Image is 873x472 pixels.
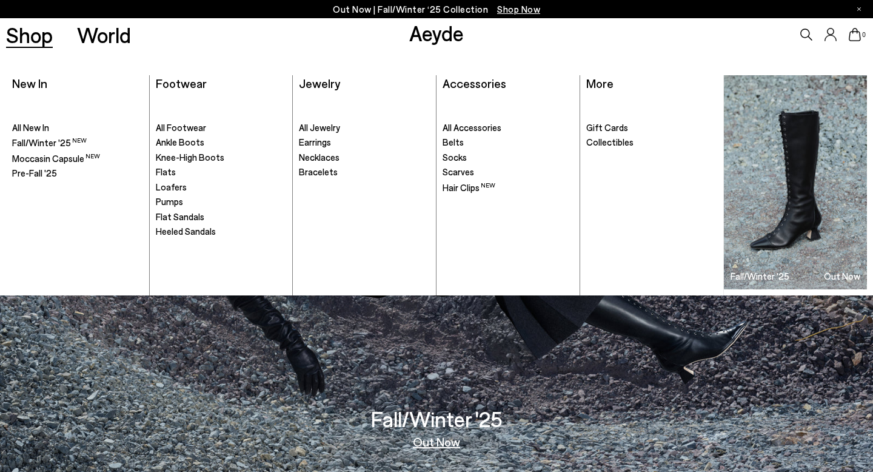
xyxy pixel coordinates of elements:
span: Pumps [156,196,183,207]
a: Pumps [156,196,287,208]
span: Bracelets [299,166,338,177]
a: Bracelets [299,166,430,178]
span: All Accessories [443,122,501,133]
a: Out Now [413,436,460,448]
a: Shop [6,24,53,46]
a: Heeled Sandals [156,226,287,238]
span: Knee-High Boots [156,152,224,163]
span: Flat Sandals [156,211,204,222]
span: Pre-Fall '25 [12,167,57,178]
a: New In [12,76,47,90]
a: All Accessories [443,122,574,134]
a: Socks [443,152,574,164]
a: Jewelry [299,76,340,90]
span: Necklaces [299,152,339,163]
a: Flat Sandals [156,211,287,223]
a: World [77,24,131,46]
a: Fall/Winter '25 [12,137,143,149]
a: Belts [443,137,574,149]
a: Gift Cards [586,122,718,134]
span: All Footwear [156,122,206,133]
span: Collectibles [586,137,634,147]
h3: Fall/Winter '25 [371,408,503,430]
a: 0 [849,28,861,41]
a: Accessories [443,76,506,90]
h3: Out Now [824,272,860,281]
a: Ankle Boots [156,137,287,149]
a: Earrings [299,137,430,149]
a: Footwear [156,76,207,90]
span: All Jewelry [299,122,340,133]
p: Out Now | Fall/Winter ‘25 Collection [333,2,540,17]
a: Fall/Winter '25 Out Now [724,75,867,289]
a: Hair Clips [443,181,574,194]
span: Fall/Winter '25 [12,137,87,148]
a: Flats [156,166,287,178]
span: Earrings [299,137,331,147]
span: Navigate to /collections/new-in [497,4,540,15]
span: All New In [12,122,49,133]
h3: Fall/Winter '25 [731,272,789,281]
span: 0 [861,32,867,38]
span: Gift Cards [586,122,628,133]
a: All Footwear [156,122,287,134]
a: Collectibles [586,137,718,149]
a: Moccasin Capsule [12,152,143,165]
span: Socks [443,152,467,163]
a: Necklaces [299,152,430,164]
a: Pre-Fall '25 [12,167,143,180]
span: Loafers [156,181,187,192]
a: Aeyde [409,20,464,46]
span: Heeled Sandals [156,226,216,237]
span: Flats [156,166,176,177]
span: Ankle Boots [156,137,204,147]
img: Group_1295_900x.jpg [724,75,867,289]
a: Scarves [443,166,574,178]
a: All New In [12,122,143,134]
a: Loafers [156,181,287,194]
a: More [586,76,614,90]
span: Scarves [443,166,474,177]
span: Moccasin Capsule [12,153,100,164]
span: Belts [443,137,464,147]
a: Knee-High Boots [156,152,287,164]
span: Hair Clips [443,182,495,193]
a: All Jewelry [299,122,430,134]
